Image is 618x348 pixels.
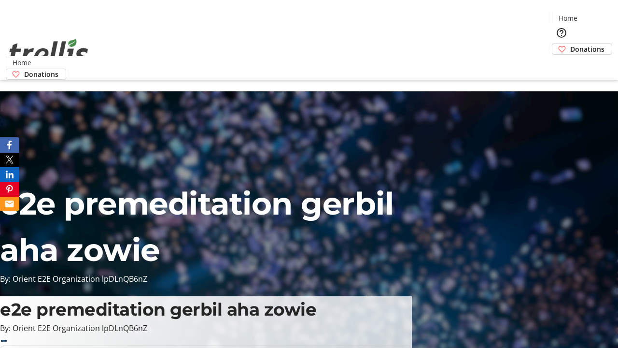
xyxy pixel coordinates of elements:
[559,13,577,23] span: Home
[6,28,92,76] img: Orient E2E Organization lpDLnQB6nZ's Logo
[570,44,604,54] span: Donations
[6,58,37,68] a: Home
[552,13,583,23] a: Home
[552,55,571,74] button: Cart
[24,69,58,79] span: Donations
[552,43,612,55] a: Donations
[552,23,571,43] button: Help
[6,69,66,80] a: Donations
[13,58,31,68] span: Home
